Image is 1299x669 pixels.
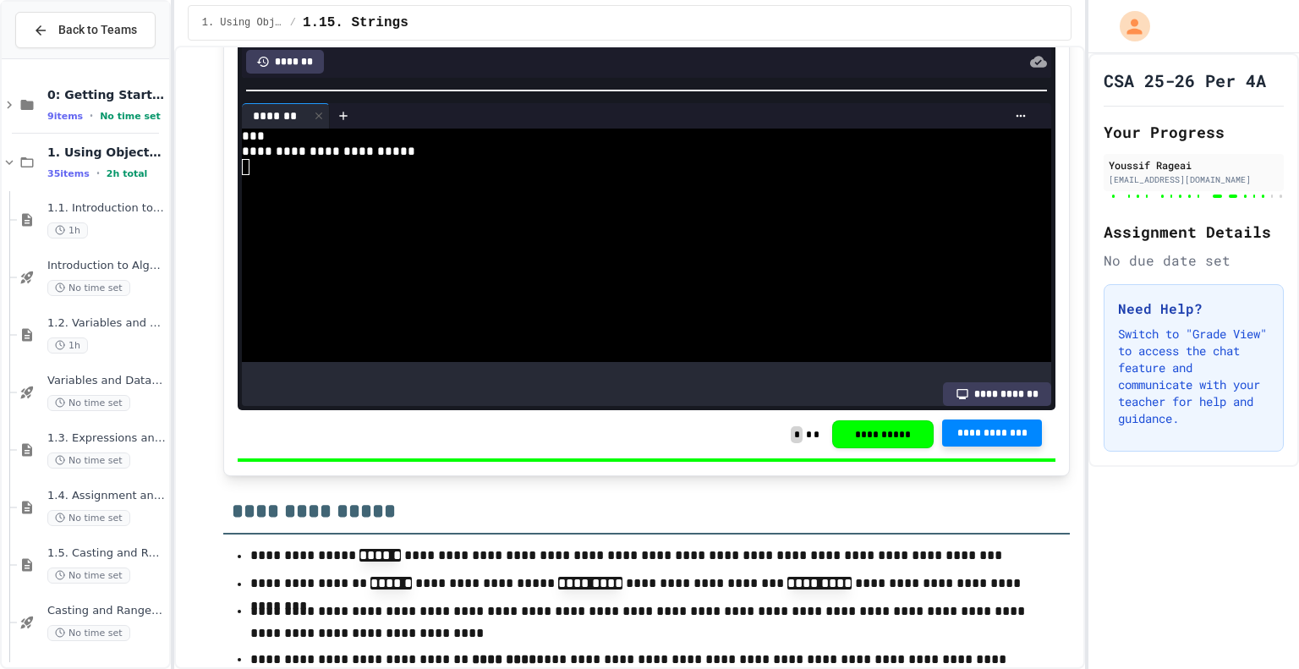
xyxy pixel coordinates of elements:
span: • [90,109,93,123]
h2: Your Progress [1104,120,1284,144]
span: Introduction to Algorithms, Programming, and Compilers [47,259,166,273]
h1: CSA 25-26 Per 4A [1104,69,1266,92]
p: Switch to "Grade View" to access the chat feature and communicate with your teacher for help and ... [1118,326,1269,427]
span: 1.5. Casting and Ranges of Values [47,546,166,561]
span: 1.3. Expressions and Output [New] [47,431,166,446]
span: 1.1. Introduction to Algorithms, Programming, and Compilers [47,201,166,216]
span: 1.15. Strings [303,13,408,33]
span: Variables and Data Types - Quiz [47,374,166,388]
span: 1. Using Objects and Methods [202,16,283,30]
h3: Need Help? [1118,299,1269,319]
div: My Account [1102,7,1154,46]
span: 1h [47,222,88,239]
span: No time set [47,452,130,469]
span: Back to Teams [58,21,137,39]
span: 1h [47,337,88,354]
span: Casting and Ranges of variables - Quiz [47,604,166,618]
span: / [290,16,296,30]
span: 1.2. Variables and Data Types [47,316,166,331]
span: 1.4. Assignment and Input [47,489,166,503]
span: No time set [47,510,130,526]
span: 9 items [47,111,83,122]
span: • [96,167,100,180]
span: 0: Getting Started [47,87,166,102]
span: 1. Using Objects and Methods [47,145,166,160]
div: [EMAIL_ADDRESS][DOMAIN_NAME] [1109,173,1279,186]
span: No time set [47,280,130,296]
span: No time set [47,625,130,641]
span: No time set [47,568,130,584]
span: 2h total [107,168,148,179]
div: No due date set [1104,250,1284,271]
div: Youssif Rageai [1109,157,1279,173]
span: No time set [100,111,161,122]
span: 35 items [47,168,90,179]
h2: Assignment Details [1104,220,1284,244]
span: No time set [47,395,130,411]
